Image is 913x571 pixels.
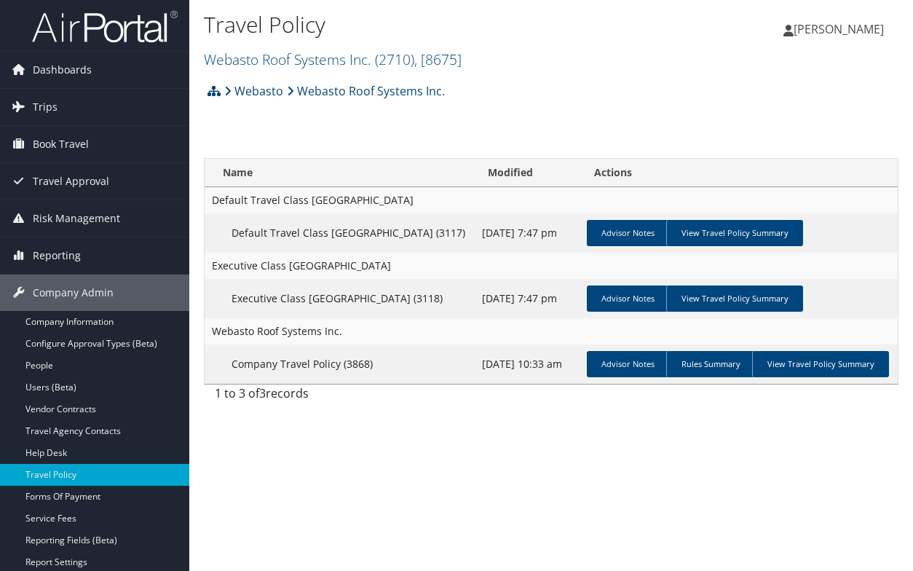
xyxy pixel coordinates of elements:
span: 3 [259,385,266,401]
td: Webasto Roof Systems Inc. [205,318,898,344]
th: Actions [581,159,898,187]
a: Advisor Notes [587,351,669,377]
td: Company Travel Policy (3868) [205,344,475,384]
a: Advisor Notes [587,285,669,312]
td: [DATE] 7:47 pm [475,213,581,253]
a: Webasto Roof Systems Inc. [204,50,462,69]
span: Dashboards [33,52,92,88]
span: [PERSON_NAME] [794,21,884,37]
a: Webasto [224,76,283,106]
span: Travel Approval [33,163,109,200]
th: Name: activate to sort column ascending [205,159,475,187]
span: ( 2710 ) [375,50,414,69]
span: Reporting [33,237,81,274]
a: View Travel Policy Summary [752,351,889,377]
a: View Travel Policy Summary [666,285,803,312]
h1: Travel Policy [204,9,667,40]
td: Default Travel Class [GEOGRAPHIC_DATA] (3117) [205,213,475,253]
a: Rules Summary [666,351,755,377]
a: Webasto Roof Systems Inc. [287,76,445,106]
td: Executive Class [GEOGRAPHIC_DATA] [205,253,898,279]
div: 1 to 3 of records [215,385,367,409]
a: [PERSON_NAME] [783,7,898,51]
td: Executive Class [GEOGRAPHIC_DATA] (3118) [205,279,475,318]
span: , [ 8675 ] [414,50,462,69]
span: Company Admin [33,275,114,311]
span: Risk Management [33,200,120,237]
td: [DATE] 10:33 am [475,344,581,384]
a: Advisor Notes [587,220,669,246]
td: [DATE] 7:47 pm [475,279,581,318]
img: airportal-logo.png [32,9,178,44]
td: Default Travel Class [GEOGRAPHIC_DATA] [205,187,898,213]
span: Trips [33,89,58,125]
a: View Travel Policy Summary [666,220,803,246]
span: Book Travel [33,126,89,162]
th: Modified: activate to sort column ascending [475,159,581,187]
